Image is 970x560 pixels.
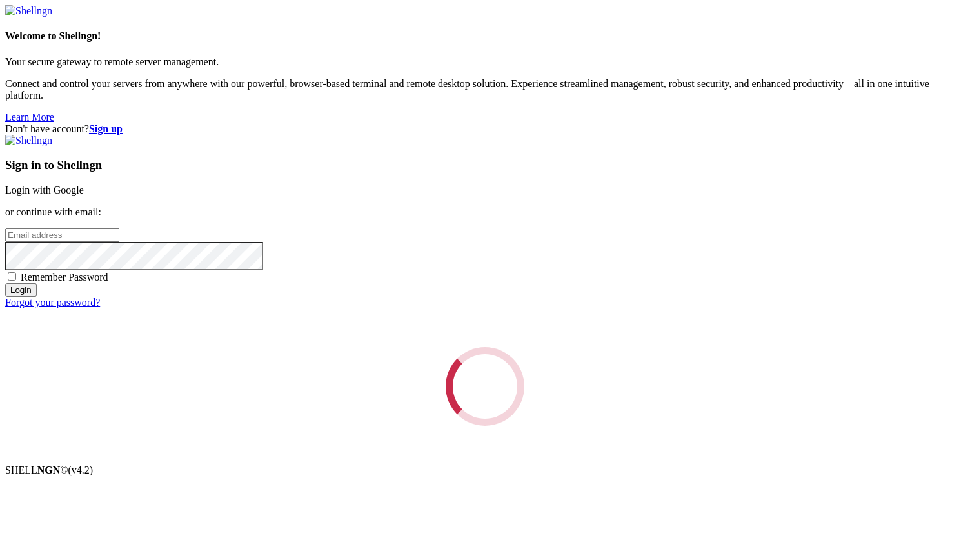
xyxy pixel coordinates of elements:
[8,272,16,281] input: Remember Password
[68,465,94,475] span: 4.2.0
[5,206,965,218] p: or continue with email:
[5,56,965,68] p: Your secure gateway to remote server management.
[5,297,100,308] a: Forgot your password?
[5,185,84,195] a: Login with Google
[5,112,54,123] a: Learn More
[446,347,524,426] div: Loading...
[5,283,37,297] input: Login
[89,123,123,134] a: Sign up
[5,135,52,146] img: Shellngn
[5,30,965,42] h4: Welcome to Shellngn!
[5,228,119,242] input: Email address
[5,123,965,135] div: Don't have account?
[5,5,52,17] img: Shellngn
[5,158,965,172] h3: Sign in to Shellngn
[37,465,61,475] b: NGN
[5,78,965,101] p: Connect and control your servers from anywhere with our powerful, browser-based terminal and remo...
[5,465,93,475] span: SHELL ©
[21,272,108,283] span: Remember Password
